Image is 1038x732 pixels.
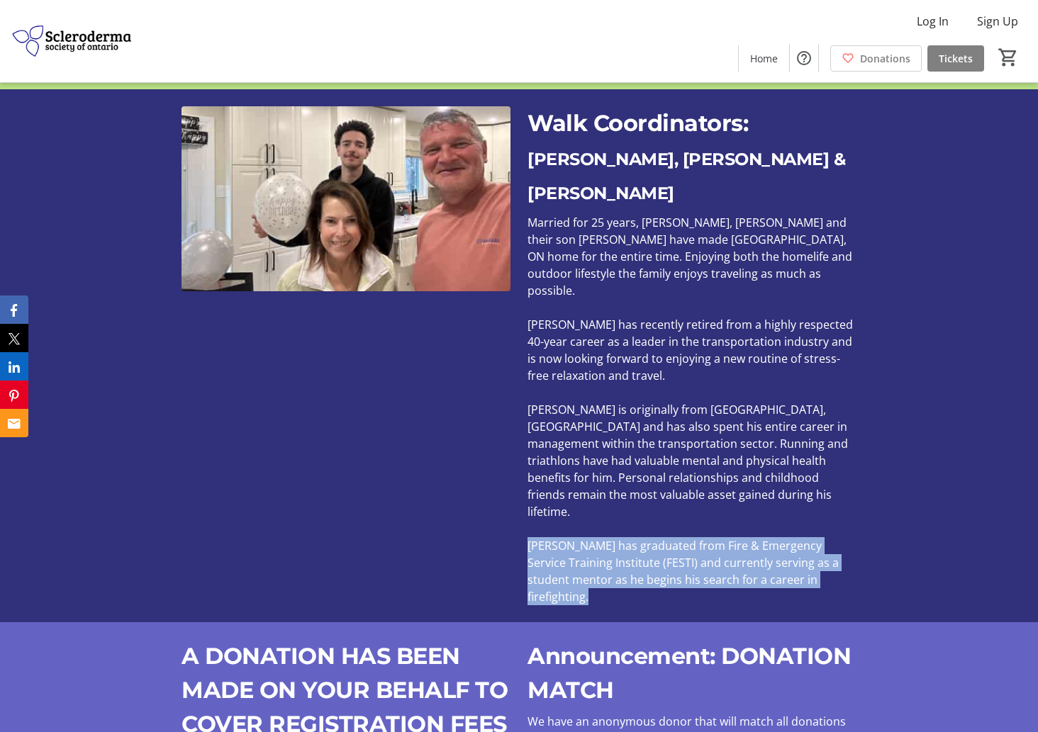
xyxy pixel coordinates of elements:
[528,402,848,519] span: [PERSON_NAME] is originally from [GEOGRAPHIC_DATA], [GEOGRAPHIC_DATA] and has also spent his enti...
[977,13,1018,30] span: Sign Up
[905,10,960,33] button: Log In
[917,13,949,30] span: Log In
[966,10,1029,33] button: Sign Up
[860,51,910,66] span: Donations
[750,51,778,66] span: Home
[9,6,135,77] img: Scleroderma Society of Ontario's Logo
[830,45,922,72] a: Donations
[528,109,748,137] span: Walk Coordinators:
[528,215,852,298] span: Married for 25 years, [PERSON_NAME], [PERSON_NAME] and their son [PERSON_NAME] have made [GEOGRAP...
[528,149,845,203] span: [PERSON_NAME], [PERSON_NAME] & [PERSON_NAME]
[528,317,853,383] span: [PERSON_NAME] has recently retired from a highly respected 40-year career as a leader in the tran...
[182,106,510,291] img: undefined
[528,642,851,704] span: Announcement: DONATION MATCH
[939,51,973,66] span: Tickets
[528,538,839,604] span: [PERSON_NAME] has graduated from Fire & Emergency Service Training Institute (FESTI) and currentl...
[790,44,818,72] button: Help
[927,45,984,72] a: Tickets
[995,45,1021,70] button: Cart
[739,45,789,72] a: Home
